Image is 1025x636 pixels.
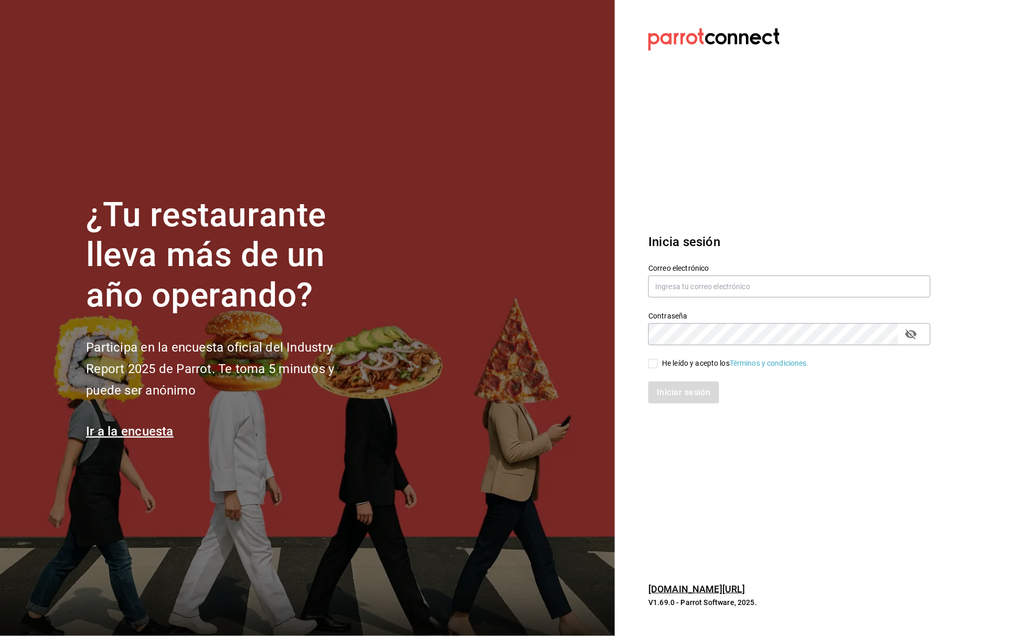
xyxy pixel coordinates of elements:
[648,275,931,298] input: Ingresa tu correo electrónico
[86,337,369,401] h2: Participa en la encuesta oficial del Industry Report 2025 de Parrot. Te toma 5 minutos y puede se...
[648,264,931,272] label: Correo electrónico
[730,359,809,367] a: Términos y condiciones.
[86,424,174,439] a: Ir a la encuesta
[648,312,931,320] label: Contraseña
[648,232,931,251] h3: Inicia sesión
[648,584,745,595] a: [DOMAIN_NAME][URL]
[648,597,931,608] p: V1.69.0 - Parrot Software, 2025.
[86,195,369,316] h1: ¿Tu restaurante lleva más de un año operando?
[662,358,809,369] div: He leído y acepto los
[902,325,920,343] button: passwordField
